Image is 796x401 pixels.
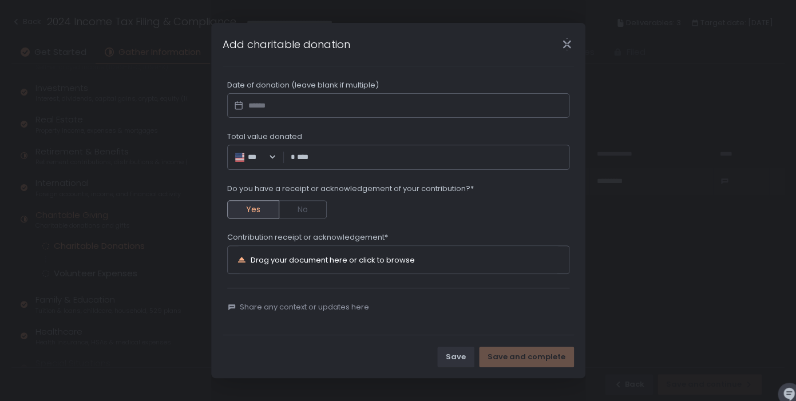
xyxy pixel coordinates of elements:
span: Contribution receipt or acknowledgement* [227,232,388,243]
span: Date of donation (leave blank if multiple) [227,80,379,90]
input: Search for option [262,152,267,163]
span: Share any context or updates here [240,302,369,312]
div: Drag your document here or click to browse [251,256,415,264]
input: Datepicker input [227,93,569,118]
span: Total value donated [227,132,302,142]
div: Search for option [234,152,276,163]
div: Close [549,38,585,51]
h1: Add charitable donation [223,37,350,52]
button: Save [437,347,474,367]
button: No [279,200,327,219]
button: Yes [227,200,279,219]
div: Save [446,352,466,362]
span: Do you have a receipt or acknowledgement of your contribution?* [227,184,474,194]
